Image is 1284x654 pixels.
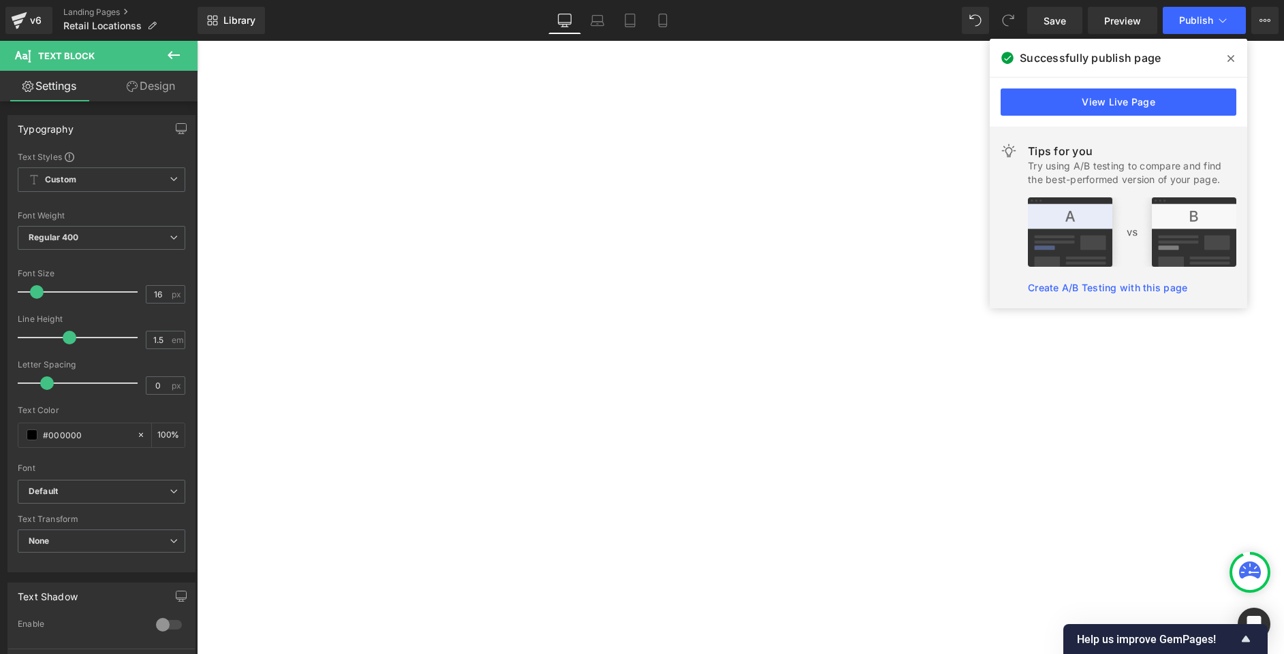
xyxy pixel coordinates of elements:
span: Preview [1104,14,1141,28]
b: None [29,536,50,546]
a: Desktop [548,7,581,34]
span: px [172,381,183,390]
span: Help us improve GemPages! [1077,633,1238,646]
div: Typography [18,116,74,135]
span: Text Block [38,50,95,61]
a: Mobile [646,7,679,34]
a: Laptop [581,7,614,34]
a: Preview [1088,7,1157,34]
div: Try using A/B testing to compare and find the best-performed version of your page. [1028,159,1236,186]
a: v6 [5,7,52,34]
button: Publish [1163,7,1246,34]
img: light.svg [1001,143,1017,159]
button: Redo [995,7,1022,34]
a: Landing Pages [63,7,198,18]
button: More [1251,7,1279,34]
a: View Live Page [1001,88,1236,116]
b: Regular 400 [29,232,79,242]
span: px [172,290,183,299]
a: Create A/B Testing with this page [1028,282,1187,293]
div: % [152,423,185,447]
span: Library [223,14,255,27]
div: Tips for you [1028,143,1236,159]
span: Successfully publish page [1020,50,1161,66]
a: Design [101,71,200,101]
img: tip.png [1028,197,1236,267]
button: Undo [962,7,989,34]
div: Text Transform [18,514,185,524]
div: Text Shadow [18,583,78,602]
div: Enable [18,619,142,633]
input: Color [43,427,130,442]
span: em [172,336,183,344]
a: New Library [198,7,265,34]
div: Open Intercom Messenger [1238,608,1270,640]
div: Font Size [18,269,185,278]
div: Line Height [18,314,185,324]
i: Default [29,486,58,497]
a: Tablet [614,7,646,34]
span: Retail Locationss [63,20,142,31]
div: Text Color [18,406,185,415]
b: Custom [45,174,76,186]
button: Show survey - Help us improve GemPages! [1077,631,1254,647]
div: Font [18,463,185,473]
div: v6 [27,12,44,29]
span: Publish [1179,15,1213,26]
div: Text Styles [18,151,185,162]
div: Font Weight [18,211,185,220]
div: Letter Spacing [18,360,185,370]
span: Save [1044,14,1066,28]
